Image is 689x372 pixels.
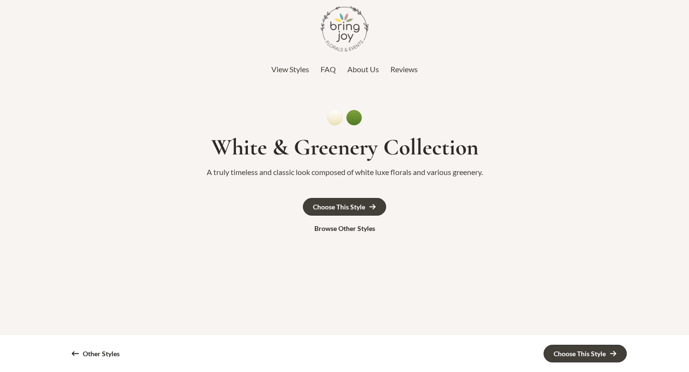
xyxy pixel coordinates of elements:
[313,204,365,210] div: Choose This Style
[321,62,336,77] a: FAQ
[347,62,379,77] a: About Us
[321,65,336,74] span: FAQ
[57,62,632,77] nav: Top Header Menu
[303,198,386,216] a: Choose This Style
[390,65,418,74] span: Reviews
[544,345,627,362] a: Choose This Style
[271,62,309,77] a: View Styles
[314,225,375,232] div: Browse Other Styles
[390,62,418,77] a: Reviews
[347,65,379,74] span: About Us
[271,65,309,74] span: View Styles
[62,345,129,362] a: Other Styles
[554,350,606,357] div: Choose This Style
[305,220,385,237] a: Browse Other Styles
[83,350,120,357] div: Other Styles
